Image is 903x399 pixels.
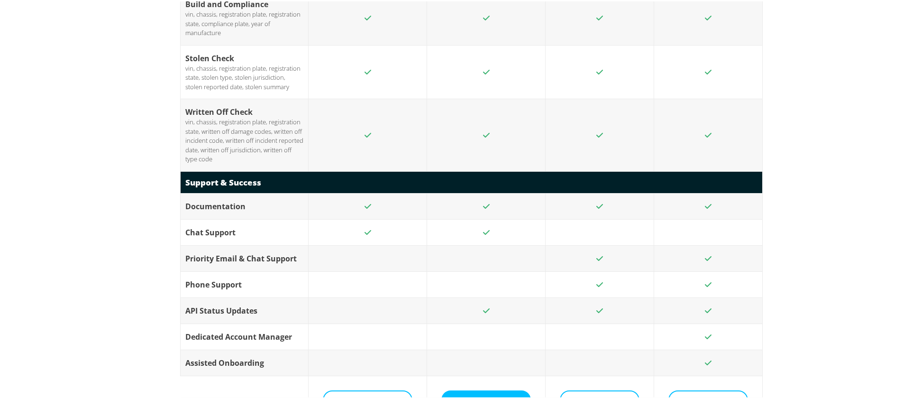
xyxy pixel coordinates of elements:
[185,116,303,163] div: vin, chassis, registration plate, registration state, written off damage codes, written off incid...
[185,225,303,237] div: Chat Support
[185,199,303,211] div: Documentation
[185,356,303,367] div: Assisted Onboarding
[185,105,303,116] div: Written Off Check
[185,51,303,63] div: Stolen Check
[185,63,303,91] div: vin, chassis, registration plate, registration state, stolen type, stolen jurisdiction, stolen re...
[181,170,763,192] th: Support & Success
[185,9,303,37] div: vin, chassis, registration plate, registration state, compliance plate, year of manufacture
[185,251,303,263] div: Priority Email & Chat Support
[185,304,303,315] div: API Status Updates
[185,330,303,341] div: Dedicated Account Manager
[185,278,303,289] div: Phone Support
